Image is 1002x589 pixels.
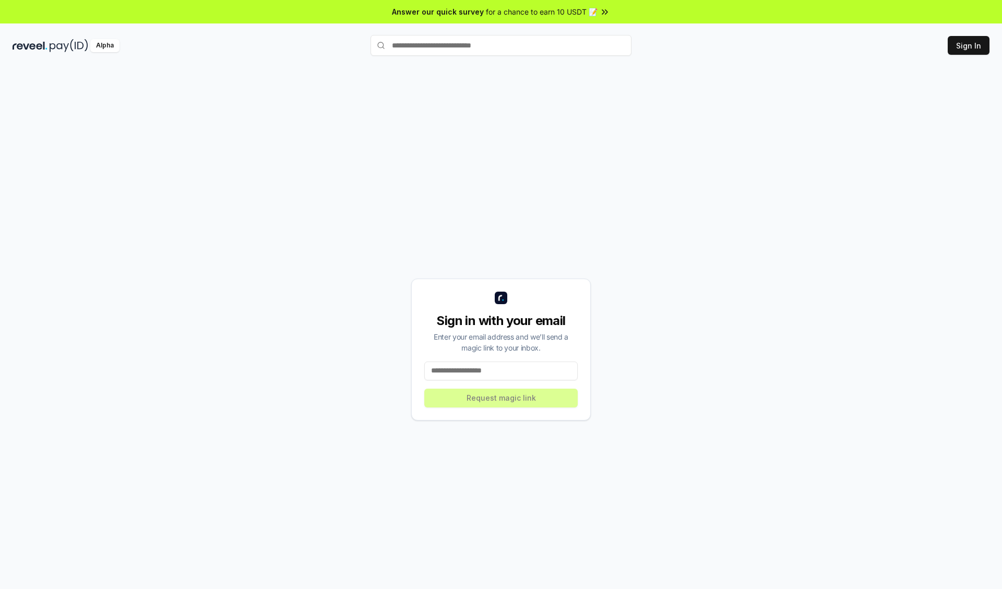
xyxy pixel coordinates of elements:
span: Answer our quick survey [392,6,484,17]
div: Sign in with your email [424,312,578,329]
span: for a chance to earn 10 USDT 📝 [486,6,598,17]
img: pay_id [50,39,88,52]
div: Enter your email address and we’ll send a magic link to your inbox. [424,331,578,353]
img: logo_small [495,292,507,304]
button: Sign In [948,36,989,55]
div: Alpha [90,39,120,52]
img: reveel_dark [13,39,47,52]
